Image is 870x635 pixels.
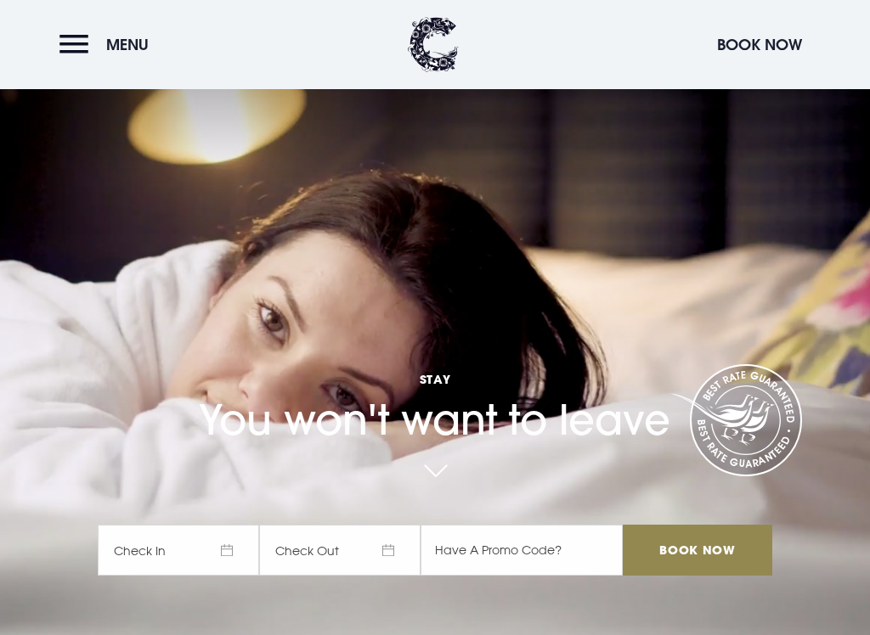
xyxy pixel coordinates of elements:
[98,330,772,445] h1: You won't want to leave
[98,525,259,576] span: Check In
[59,26,157,63] button: Menu
[709,26,811,63] button: Book Now
[98,371,772,387] span: Stay
[408,17,459,72] img: Clandeboye Lodge
[106,35,149,54] span: Menu
[421,525,623,576] input: Have A Promo Code?
[623,525,772,576] input: Book Now
[259,525,421,576] span: Check Out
